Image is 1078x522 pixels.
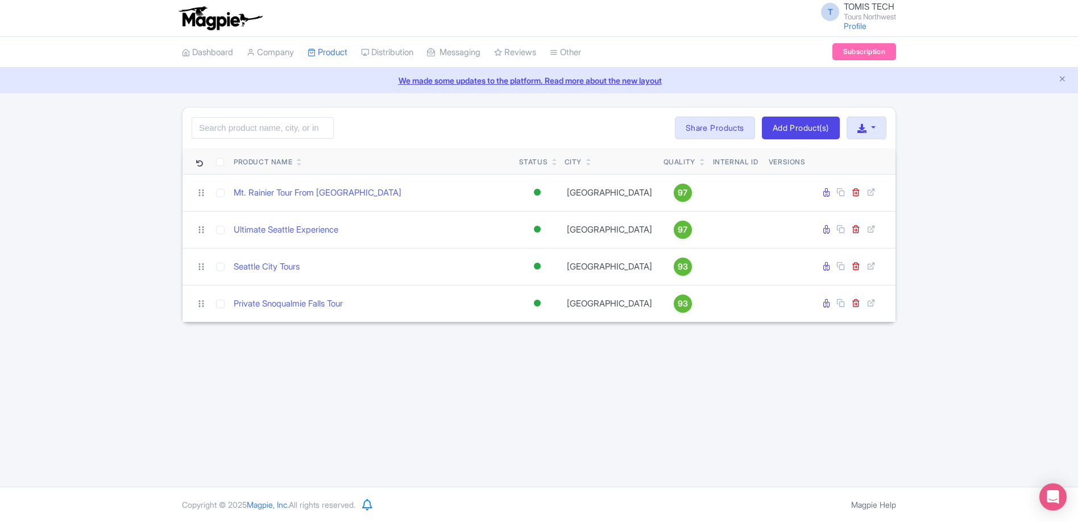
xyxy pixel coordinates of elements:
a: Distribution [361,37,413,68]
a: 93 [664,295,702,313]
input: Search product name, city, or interal id [192,117,334,139]
a: Dashboard [182,37,233,68]
a: Messaging [427,37,480,68]
a: Profile [844,21,866,31]
a: 97 [664,221,702,239]
td: [GEOGRAPHIC_DATA] [560,248,659,285]
a: Private Snoqualmie Falls Tour [234,297,343,310]
a: Reviews [494,37,536,68]
a: Add Product(s) [762,117,840,139]
div: Active [532,221,543,238]
span: T [821,3,839,21]
div: Copyright © 2025 All rights reserved. [175,499,362,511]
div: Active [532,258,543,275]
td: [GEOGRAPHIC_DATA] [560,174,659,211]
span: 93 [678,297,688,310]
a: Subscription [832,43,896,60]
a: Share Products [675,117,755,139]
small: Tours Northwest [844,13,896,20]
a: Product [308,37,347,68]
div: Active [532,184,543,201]
div: Status [519,157,548,167]
a: Seattle City Tours [234,260,300,274]
a: Company [247,37,294,68]
td: [GEOGRAPHIC_DATA] [560,211,659,248]
a: T TOMIS TECH Tours Northwest [814,2,896,20]
span: 93 [678,260,688,273]
th: Versions [764,148,810,175]
button: Close announcement [1058,73,1067,86]
span: 97 [678,223,687,236]
a: Other [550,37,581,68]
span: 97 [678,187,687,199]
td: [GEOGRAPHIC_DATA] [560,285,659,322]
a: Magpie Help [851,500,896,509]
div: Product Name [234,157,292,167]
a: Ultimate Seattle Experience [234,223,338,237]
div: Quality [664,157,695,167]
a: We made some updates to the platform. Read more about the new layout [7,74,1071,86]
a: Mt. Rainier Tour From [GEOGRAPHIC_DATA] [234,187,401,200]
div: Open Intercom Messenger [1039,483,1067,511]
th: Internal ID [707,148,764,175]
span: TOMIS TECH [844,1,894,12]
div: Active [532,295,543,312]
a: 97 [664,184,702,202]
a: 93 [664,258,702,276]
div: City [565,157,582,167]
span: Magpie, Inc. [247,500,289,509]
img: logo-ab69f6fb50320c5b225c76a69d11143b.png [176,6,264,31]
